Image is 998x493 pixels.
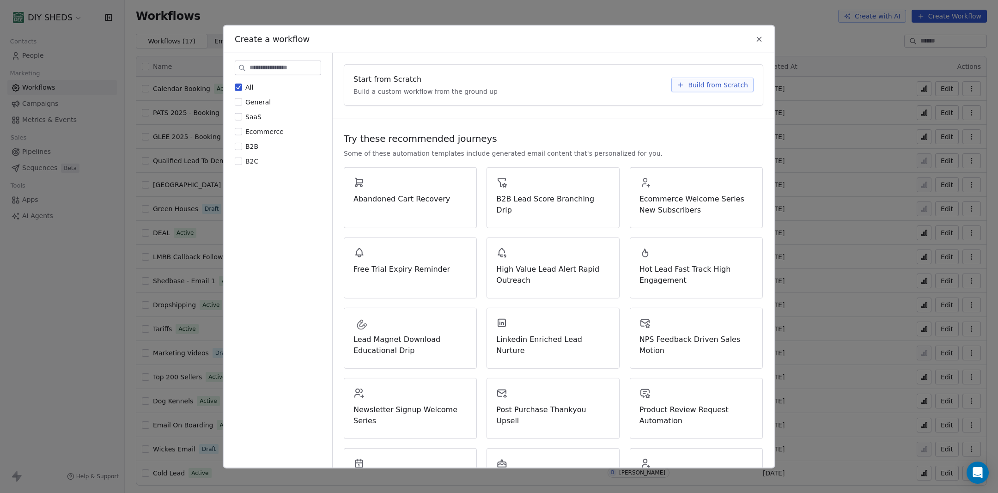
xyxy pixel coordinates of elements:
[235,112,242,121] button: SaaS
[353,263,467,274] span: Free Trial Expiry Reminder
[353,73,421,85] span: Start from Scratch
[639,334,753,356] span: NPS Feedback Driven Sales Motion
[235,33,310,45] span: Create a workflow
[496,193,610,215] span: B2B Lead Score Branching Drip
[639,404,753,426] span: Product Review Request Automation
[235,97,242,106] button: General
[671,77,754,92] button: Build from Scratch
[639,193,753,215] span: Ecommerce Welcome Series New Subscribers
[639,263,753,286] span: Hot Lead Fast Track High Engagement
[245,157,258,164] span: B2C
[235,127,242,136] button: Ecommerce
[235,156,242,165] button: B2C
[344,132,497,145] span: Try these recommended journeys
[353,86,498,96] span: Build a custom workflow from the ground up
[235,82,242,91] button: All
[245,128,284,135] span: Ecommerce
[967,462,989,484] div: Open Intercom Messenger
[245,142,258,150] span: B2B
[496,263,610,286] span: High Value Lead Alert Rapid Outreach
[245,98,271,105] span: General
[245,83,253,91] span: All
[344,148,663,158] span: Some of these automation templates include generated email content that's personalized for you.
[353,193,467,204] span: Abandoned Cart Recovery
[688,80,748,89] span: Build from Scratch
[235,141,242,151] button: B2B
[353,334,467,356] span: Lead Magnet Download Educational Drip
[496,334,610,356] span: Linkedin Enriched Lead Nurture
[245,113,262,120] span: SaaS
[496,404,610,426] span: Post Purchase Thankyou Upsell
[353,404,467,426] span: Newsletter Signup Welcome Series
